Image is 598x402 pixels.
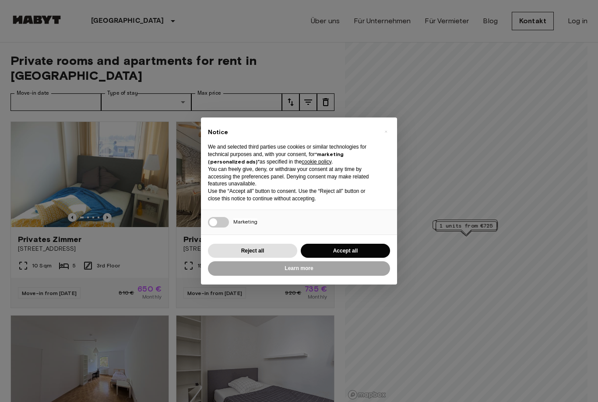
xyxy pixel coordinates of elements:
button: Accept all [301,244,390,258]
p: We and selected third parties use cookies or similar technologies for technical purposes and, wit... [208,143,376,165]
h2: Notice [208,128,376,137]
p: You can freely give, deny, or withdraw your consent at any time by accessing the preferences pane... [208,166,376,188]
p: Use the “Accept all” button to consent. Use the “Reject all” button or close this notice to conti... [208,188,376,203]
span: Marketing [233,218,257,225]
button: Reject all [208,244,297,258]
strong: “marketing (personalized ads)” [208,151,344,165]
button: Close this notice [379,125,393,139]
span: × [384,126,387,137]
button: Learn more [208,261,390,276]
a: cookie policy [302,159,331,165]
